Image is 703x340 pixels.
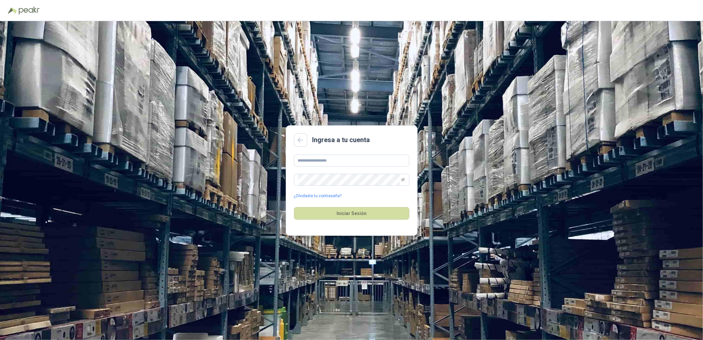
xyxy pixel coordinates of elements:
a: ¿Olvidaste tu contraseña? [294,193,342,199]
img: Peakr [18,7,40,15]
img: Logo [8,7,17,14]
span: eye-invisible [401,178,405,182]
button: Iniciar Sesión [294,207,409,220]
h2: Ingresa a tu cuenta [312,135,370,145]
